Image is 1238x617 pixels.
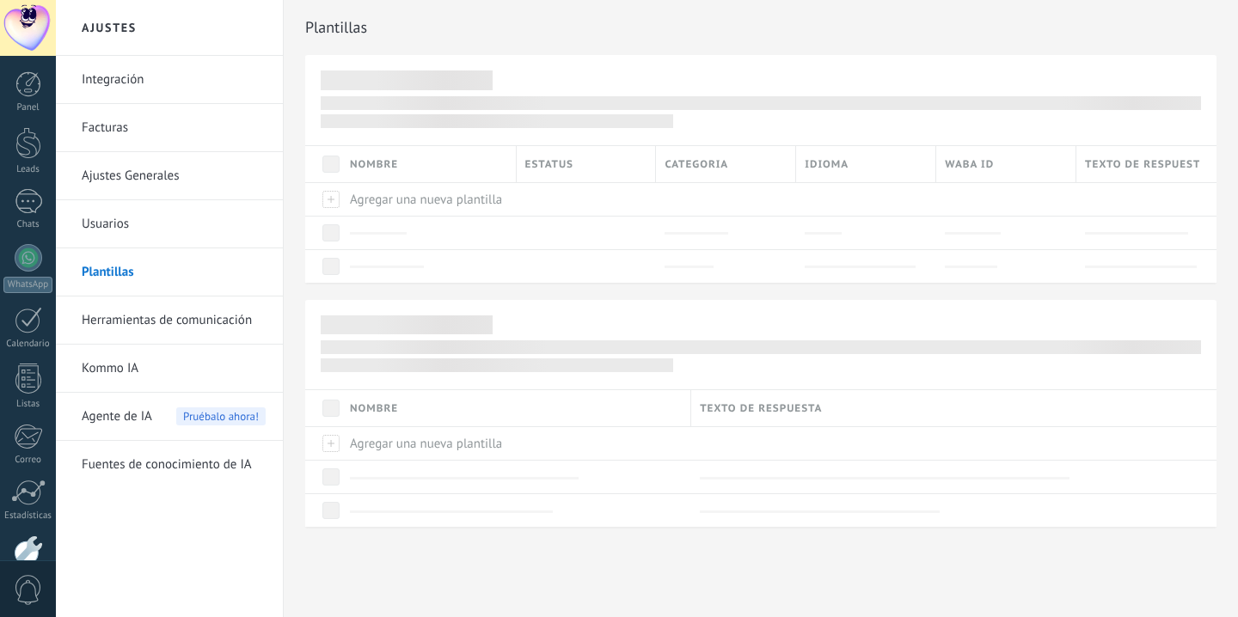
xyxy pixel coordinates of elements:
[3,339,53,350] div: Calendario
[3,277,52,293] div: WhatsApp
[3,164,53,175] div: Leads
[350,192,502,208] span: Agregar una nueva plantilla
[3,510,53,522] div: Estadísticas
[82,393,152,441] span: Agente de IA
[82,56,266,104] a: Integración
[56,393,283,441] li: Agente de IA
[56,104,283,152] li: Facturas
[350,400,398,417] span: Nombre
[3,455,53,466] div: Correo
[56,441,283,488] li: Fuentes de conocimiento de IA
[700,400,822,417] span: Texto de respuesta
[82,393,266,441] a: Agente de IA Pruébalo ahora!
[56,56,283,104] li: Integración
[1085,156,1199,173] span: Texto de respuesta
[82,104,266,152] a: Facturas
[350,436,502,452] span: Agregar una nueva plantilla
[341,427,683,460] div: Agregar una nueva plantilla
[56,200,283,248] li: Usuarios
[82,296,266,345] a: Herramientas de comunicación
[305,10,1217,45] h2: Plantillas
[56,152,283,200] li: Ajustes Generales
[176,407,266,425] span: Pruébalo ahora!
[82,152,266,200] a: Ajustes Generales
[56,345,283,393] li: Kommo IA
[82,345,266,393] a: Kommo IA
[3,219,53,230] div: Chats
[3,102,53,113] div: Panel
[56,248,283,296] li: Plantillas
[665,156,728,173] span: Categoria
[82,248,266,296] a: Plantillas
[82,200,266,248] a: Usuarios
[3,399,53,410] div: Listas
[350,156,398,173] span: Nombre
[82,441,266,489] a: Fuentes de conocimiento de IA
[805,156,849,173] span: Idioma
[341,183,508,216] div: Agregar una nueva plantilla
[525,156,573,173] span: Estatus
[56,296,283,345] li: Herramientas de comunicación
[945,156,994,173] span: WABA ID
